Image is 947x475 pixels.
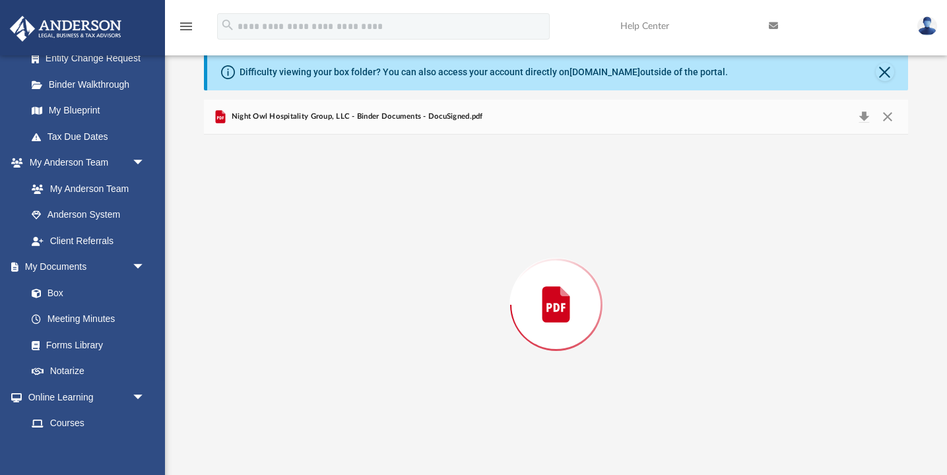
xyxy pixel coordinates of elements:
a: My Blueprint [18,98,158,124]
div: Difficulty viewing your box folder? You can also access your account directly on outside of the p... [240,65,728,79]
a: My Documentsarrow_drop_down [9,254,158,280]
a: Binder Walkthrough [18,71,165,98]
button: Download [852,108,876,126]
i: menu [178,18,194,34]
a: Meeting Minutes [18,306,158,332]
img: User Pic [917,16,937,36]
a: My Anderson Team [18,175,152,202]
a: Anderson System [18,202,158,228]
a: Forms Library [18,332,152,358]
a: [DOMAIN_NAME] [570,67,640,77]
span: arrow_drop_down [132,150,158,177]
a: Courses [18,410,158,437]
a: Client Referrals [18,228,158,254]
span: arrow_drop_down [132,384,158,411]
span: Night Owl Hospitality Group, LLC - Binder Documents - DocuSigned.pdf [228,111,482,123]
a: Tax Due Dates [18,123,165,150]
button: Close [876,63,894,81]
span: arrow_drop_down [132,254,158,281]
a: menu [178,25,194,34]
button: Close [875,108,899,126]
a: Box [18,280,152,306]
a: My Anderson Teamarrow_drop_down [9,150,158,176]
a: Entity Change Request [18,46,165,72]
i: search [220,18,235,32]
a: Online Learningarrow_drop_down [9,384,158,410]
div: Preview [204,100,908,475]
img: Anderson Advisors Platinum Portal [6,16,125,42]
a: Notarize [18,358,158,385]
